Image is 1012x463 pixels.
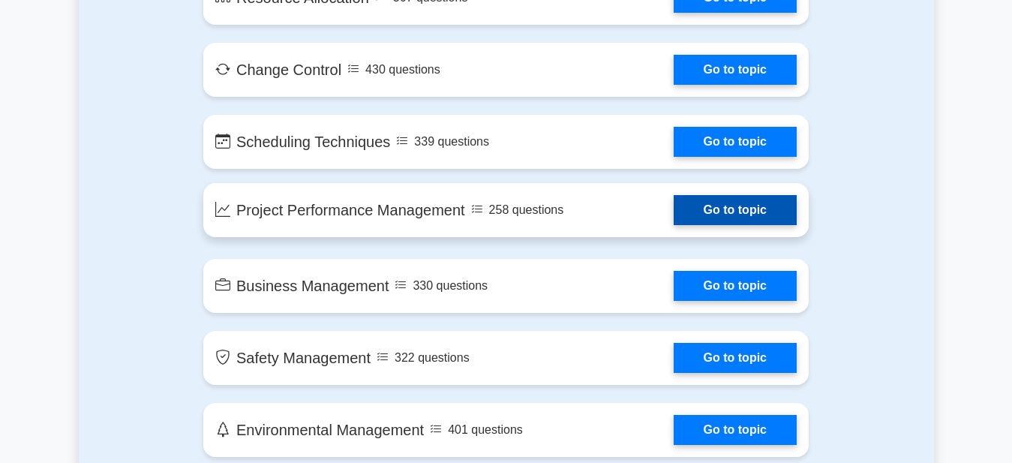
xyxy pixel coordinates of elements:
a: Go to topic [674,415,797,445]
a: Go to topic [674,55,797,85]
a: Go to topic [674,195,797,225]
a: Go to topic [674,271,797,301]
a: Go to topic [674,127,797,157]
a: Go to topic [674,343,797,373]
